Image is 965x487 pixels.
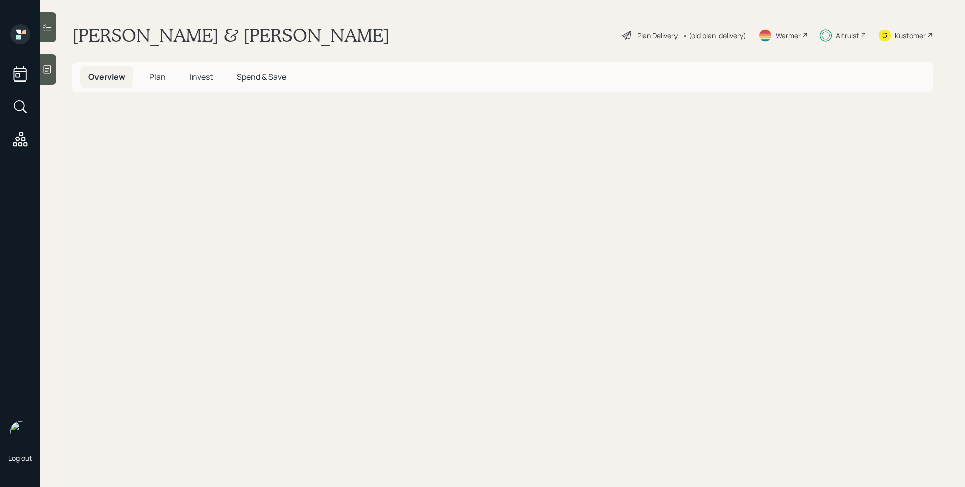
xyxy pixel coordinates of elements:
[10,421,30,441] img: james-distasi-headshot.png
[237,71,286,83] span: Spend & Save
[8,453,32,463] div: Log out
[72,24,390,46] h1: [PERSON_NAME] & [PERSON_NAME]
[637,30,678,41] div: Plan Delivery
[190,71,213,83] span: Invest
[776,30,801,41] div: Warmer
[895,30,926,41] div: Kustomer
[149,71,166,83] span: Plan
[683,30,746,41] div: • (old plan-delivery)
[836,30,859,41] div: Altruist
[88,71,125,83] span: Overview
